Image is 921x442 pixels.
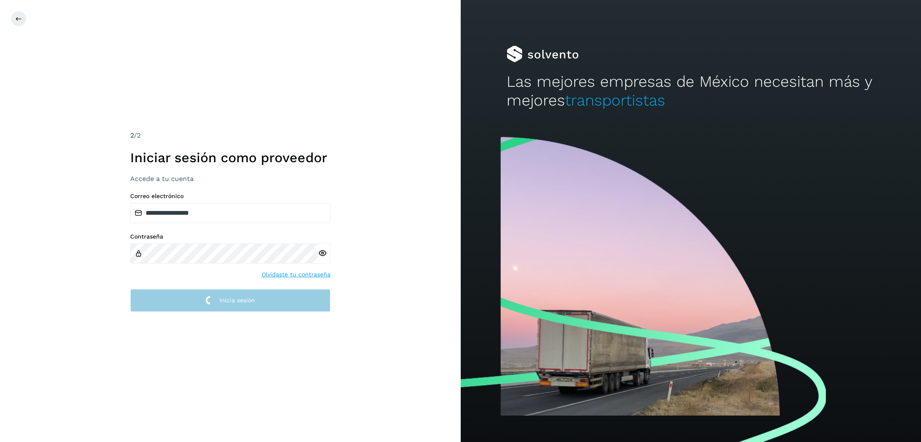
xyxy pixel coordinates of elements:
[130,289,331,312] button: Inicia sesión
[507,73,875,110] h2: Las mejores empresas de México necesitan más y mejores
[220,297,255,303] span: Inicia sesión
[130,131,134,139] span: 2
[565,91,665,109] span: transportistas
[130,175,331,183] h3: Accede a tu cuenta
[262,270,331,279] a: Olvidaste tu contraseña
[130,193,331,200] label: Correo electrónico
[130,233,331,240] label: Contraseña
[130,131,331,141] div: /2
[130,150,331,166] h1: Iniciar sesión como proveedor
